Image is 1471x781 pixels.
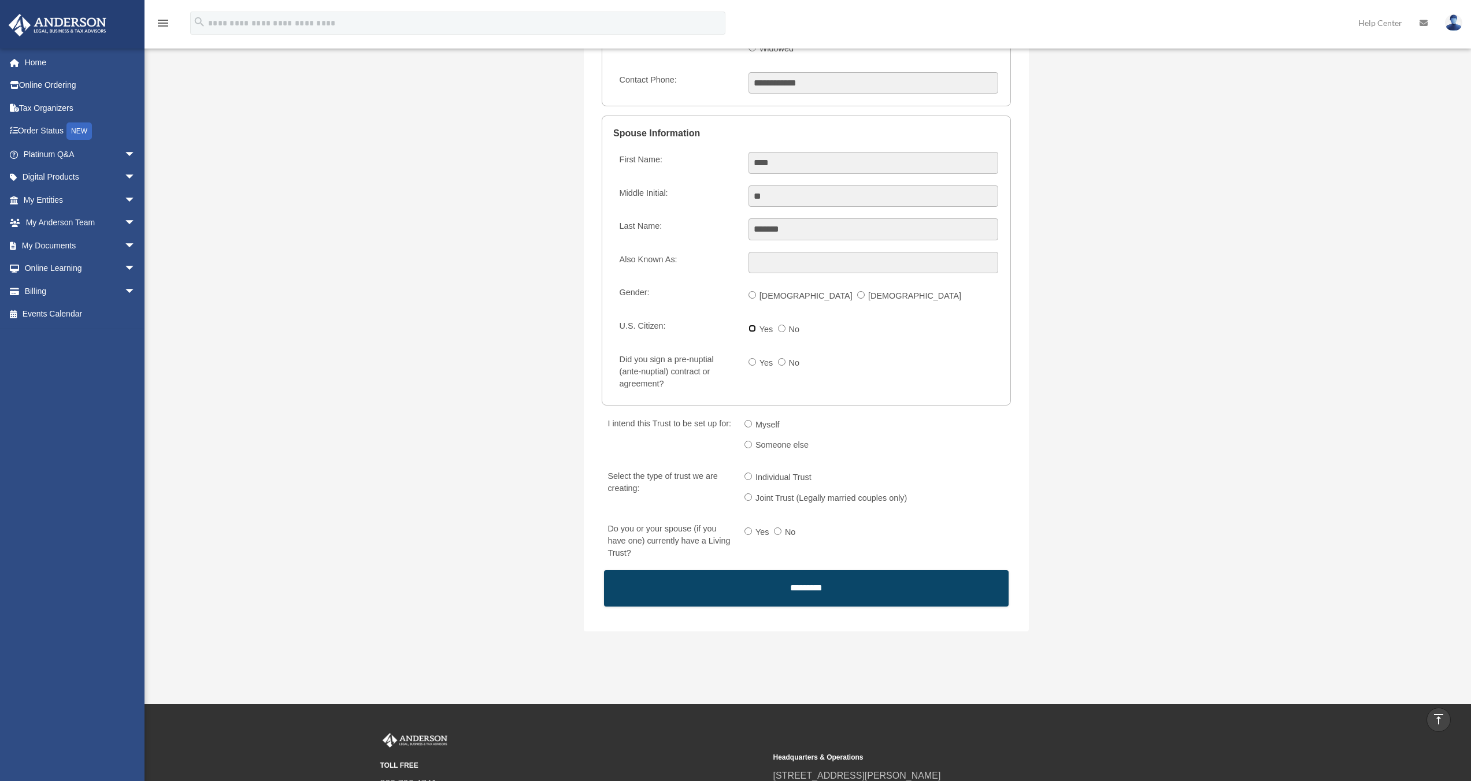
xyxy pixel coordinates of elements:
label: U.S. Citizen: [614,318,739,340]
span: arrow_drop_down [124,143,147,166]
div: NEW [66,122,92,140]
label: Do you or your spouse (if you have one) currently have a Living Trust? [603,522,735,562]
span: arrow_drop_down [124,234,147,258]
a: Billingarrow_drop_down [8,280,153,303]
a: Order StatusNEW [8,120,153,143]
label: Select the type of trust we are creating: [603,468,735,509]
label: No [785,354,805,373]
small: TOLL FREE [380,760,765,772]
a: Digital Productsarrow_drop_down [8,166,153,189]
a: [STREET_ADDRESS][PERSON_NAME] [773,771,941,780]
a: My Entitiesarrow_drop_down [8,188,153,211]
a: My Anderson Teamarrow_drop_down [8,211,153,235]
label: Yes [756,354,778,373]
label: Individual Trust [752,468,816,487]
label: Myself [752,416,784,434]
small: Headquarters & Operations [773,752,1158,764]
label: I intend this Trust to be set up for: [603,416,735,457]
label: Also Known As: [614,252,739,274]
label: Widowed [756,40,799,58]
label: Last Name: [614,218,739,240]
a: Online Ordering [8,74,153,97]
i: menu [156,16,170,30]
legend: Spouse Information [613,116,999,151]
span: arrow_drop_down [124,280,147,303]
label: Yes [752,523,774,542]
a: Online Learningarrow_drop_down [8,257,153,280]
label: First Name: [614,152,739,174]
i: vertical_align_top [1432,712,1446,726]
label: Someone else [752,437,813,455]
img: Anderson Advisors Platinum Portal [380,733,450,748]
a: Home [8,51,153,74]
a: vertical_align_top [1426,708,1451,732]
span: arrow_drop_down [124,211,147,235]
label: Did you sign a pre-nuptial (ante-nuptial) contract or agreement? [614,352,739,393]
a: Platinum Q&Aarrow_drop_down [8,143,153,166]
label: No [785,321,805,339]
img: Anderson Advisors Platinum Portal [5,14,110,36]
label: Gender: [614,285,739,307]
label: Contact Phone: [614,72,739,94]
img: User Pic [1445,14,1462,31]
label: [DEMOGRAPHIC_DATA] [865,287,966,306]
span: arrow_drop_down [124,188,147,212]
label: Yes [756,321,778,339]
label: [DEMOGRAPHIC_DATA] [756,287,857,306]
label: Middle Initial: [614,185,739,207]
span: arrow_drop_down [124,257,147,281]
label: No [781,523,801,542]
i: search [193,16,206,28]
label: Joint Trust (Legally married couples only) [752,489,912,508]
a: Events Calendar [8,303,153,326]
a: Tax Organizers [8,96,153,120]
span: arrow_drop_down [124,166,147,189]
a: My Documentsarrow_drop_down [8,234,153,257]
a: menu [156,20,170,30]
